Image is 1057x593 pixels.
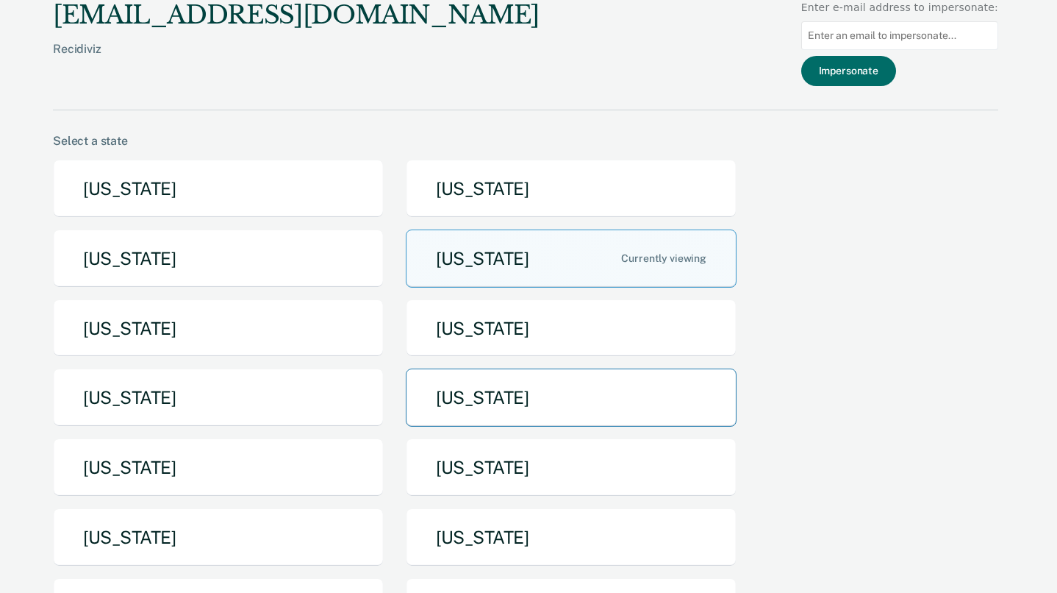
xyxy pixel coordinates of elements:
[53,369,384,427] button: [US_STATE]
[53,134,998,148] div: Select a state
[53,438,384,497] button: [US_STATE]
[801,21,998,50] input: Enter an email to impersonate...
[53,299,384,358] button: [US_STATE]
[53,230,384,288] button: [US_STATE]
[406,438,737,497] button: [US_STATE]
[406,369,737,427] button: [US_STATE]
[406,160,737,218] button: [US_STATE]
[406,508,737,567] button: [US_STATE]
[406,299,737,358] button: [US_STATE]
[53,42,540,79] div: Recidiviz
[406,230,737,288] button: [US_STATE]
[801,56,896,86] button: Impersonate
[53,160,384,218] button: [US_STATE]
[53,508,384,567] button: [US_STATE]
